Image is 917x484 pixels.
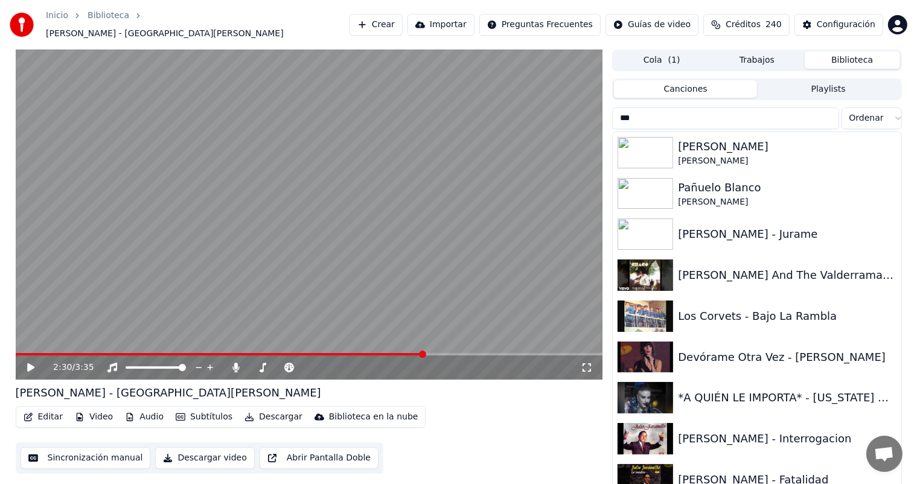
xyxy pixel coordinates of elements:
[46,10,350,40] nav: breadcrumb
[53,361,82,374] div: /
[70,409,118,425] button: Video
[407,14,474,36] button: Importar
[171,409,237,425] button: Subtítulos
[668,54,680,66] span: ( 1 )
[678,138,896,155] div: [PERSON_NAME]
[866,436,903,472] div: Chat abierto
[678,196,896,208] div: [PERSON_NAME]
[46,28,284,40] span: [PERSON_NAME] - [GEOGRAPHIC_DATA][PERSON_NAME]
[678,155,896,167] div: [PERSON_NAME]
[678,226,896,243] div: [PERSON_NAME] - Jurame
[19,409,68,425] button: Editar
[678,349,896,366] div: Devórame Otra Vez - [PERSON_NAME]
[350,14,403,36] button: Crear
[16,384,321,401] div: [PERSON_NAME] - [GEOGRAPHIC_DATA][PERSON_NAME]
[678,267,896,284] div: [PERSON_NAME] And The Valderramas - Abarajame
[155,447,254,469] button: Descargar video
[817,19,875,31] div: Configuración
[805,51,900,69] button: Biblioteca
[849,112,884,124] span: Ordenar
[614,80,757,98] button: Canciones
[75,361,94,374] span: 3:35
[709,51,805,69] button: Trabajos
[678,430,896,447] div: [PERSON_NAME] - Interrogacion
[329,411,418,423] div: Biblioteca en la nube
[605,14,698,36] button: Guías de video
[240,409,307,425] button: Descargar
[726,19,761,31] span: Créditos
[757,80,900,98] button: Playlists
[88,10,129,22] a: Biblioteca
[678,179,896,196] div: Pañuelo Blanco
[678,308,896,325] div: Los Corvets - Bajo La Rambla
[21,447,151,469] button: Sincronización manual
[120,409,168,425] button: Audio
[678,389,896,406] div: *A QUIÉN LE IMPORTA* - [US_STATE] + [GEOGRAPHIC_DATA] - 1986
[765,19,782,31] span: 240
[260,447,379,469] button: Abrir Pantalla Doble
[10,13,34,37] img: youka
[794,14,883,36] button: Configuración
[614,51,709,69] button: Cola
[479,14,601,36] button: Preguntas Frecuentes
[53,361,72,374] span: 2:30
[703,14,790,36] button: Créditos240
[46,10,68,22] a: Inicio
